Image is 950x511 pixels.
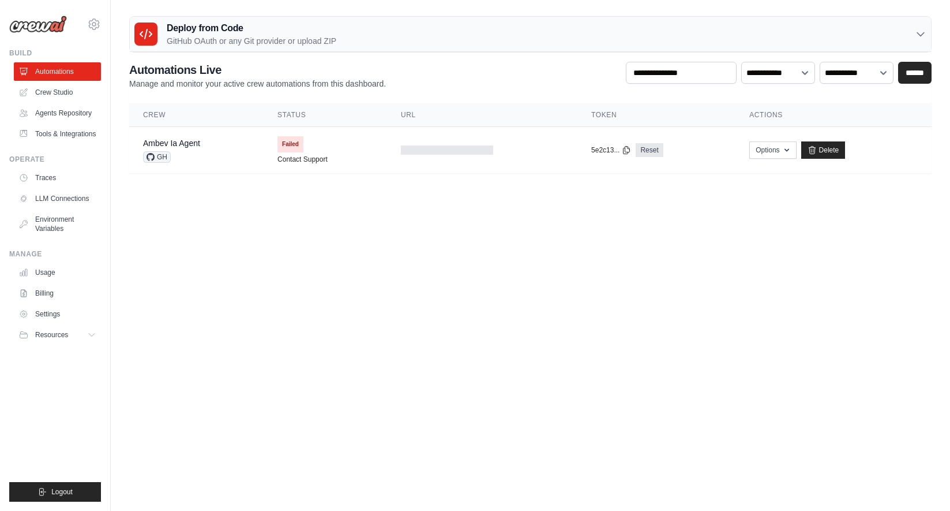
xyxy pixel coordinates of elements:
[277,155,328,164] a: Contact Support
[14,284,101,303] a: Billing
[277,136,303,152] span: Failed
[143,139,200,148] a: Ambev Ia Agent
[129,78,386,89] p: Manage and monitor your active crew automations from this dashboard.
[9,249,101,259] div: Manage
[591,146,631,155] button: 5e2c13...
[14,263,101,282] a: Usage
[14,169,101,187] a: Traces
[14,210,101,238] a: Environment Variables
[14,104,101,122] a: Agents Repository
[35,330,68,340] span: Resources
[577,103,735,127] th: Token
[129,103,264,127] th: Crew
[14,125,101,143] a: Tools & Integrations
[9,49,101,58] div: Build
[14,189,101,208] a: LLM Connections
[129,62,386,78] h2: Automations Live
[801,141,846,159] a: Delete
[167,21,336,35] h3: Deploy from Code
[636,143,663,157] a: Reset
[9,16,67,33] img: Logo
[14,305,101,323] a: Settings
[9,155,101,164] div: Operate
[14,62,101,81] a: Automations
[14,83,101,102] a: Crew Studio
[735,103,932,127] th: Actions
[143,151,171,163] span: GH
[9,482,101,502] button: Logout
[264,103,387,127] th: Status
[749,141,796,159] button: Options
[14,326,101,344] button: Resources
[51,487,73,497] span: Logout
[387,103,577,127] th: URL
[167,35,336,47] p: GitHub OAuth or any Git provider or upload ZIP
